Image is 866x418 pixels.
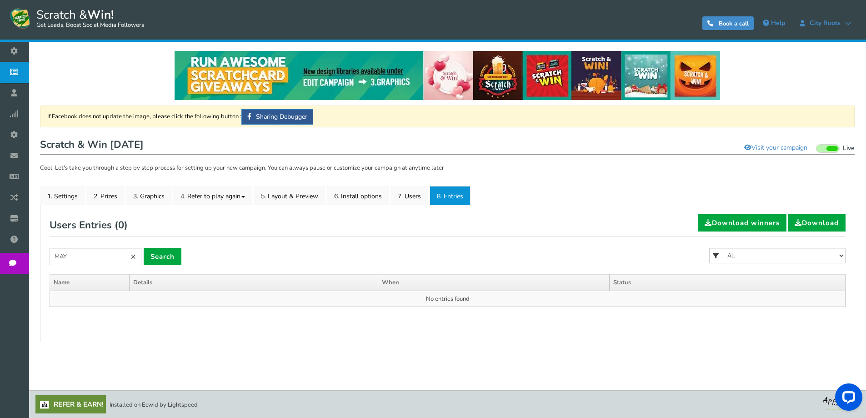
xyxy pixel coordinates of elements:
a: 6. Install options [327,186,389,205]
a: Download [788,214,846,232]
strong: Win! [87,7,114,23]
td: No entries found [50,291,846,307]
a: Visit your campaign [738,140,813,156]
a: 5. Layout & Preview [254,186,325,205]
a: 8. Entries [430,186,471,205]
a: 4. Refer to play again [173,186,252,205]
span: Scratch & [32,7,144,30]
th: Status [610,275,846,291]
a: Search [144,248,181,265]
span: Book a call [719,20,749,28]
a: 3. Graphics [126,186,172,205]
span: Installed on Ecwid by Lightspeed [110,401,198,409]
img: Scratch and Win [9,7,32,30]
th: Details [130,275,378,291]
small: Get Leads, Boost Social Media Followers [36,22,144,29]
div: If Facebook does not update the image, please click the following button : [40,106,855,127]
span: Live [843,144,855,153]
a: × [125,248,141,265]
h2: Users Entries ( ) [50,214,128,236]
img: festival-poster-2020.webp [175,51,720,100]
a: Download winners [698,214,786,232]
a: Refer & Earn! [35,395,106,413]
a: 7. Users [390,186,428,205]
iframe: LiveChat chat widget [828,380,866,418]
p: Cool. Let's take you through a step by step process for setting up your new campaign. You can alw... [40,164,855,173]
span: 0 [118,218,124,232]
a: Sharing Debugger [241,109,313,125]
img: bg_logo_foot.webp [823,395,859,410]
a: Help [758,16,790,30]
span: Help [771,19,785,27]
h1: Scratch & Win [DATE] [40,136,855,155]
span: City Roots [805,20,845,27]
a: 2. Prizes [86,186,125,205]
th: When [378,275,610,291]
a: 1. Settings [40,186,85,205]
th: Name [50,275,130,291]
a: Book a call [702,16,754,30]
input: Search by name or email [50,248,141,265]
a: Scratch &Win! Get Leads, Boost Social Media Followers [9,7,144,30]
